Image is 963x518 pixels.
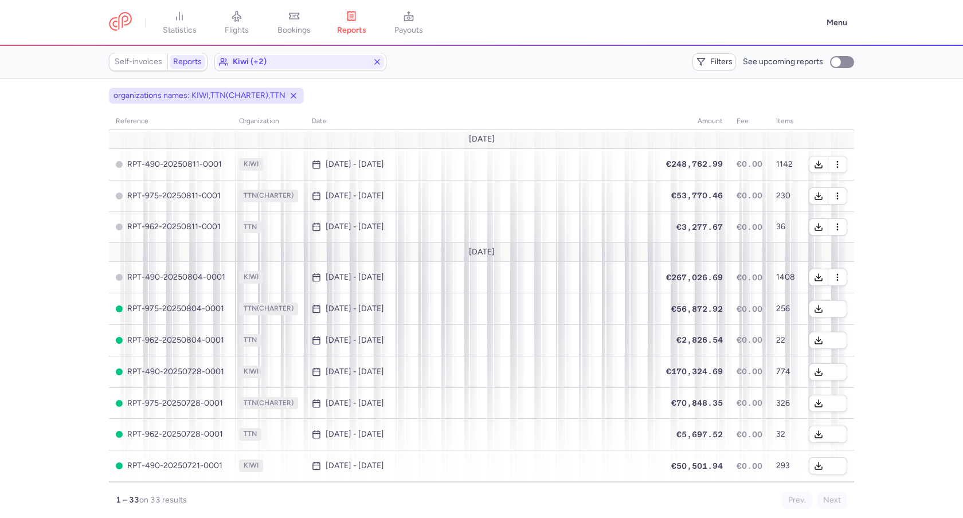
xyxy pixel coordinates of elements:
span: €267,026.69 [666,273,723,282]
span: TTN(CHARTER) [239,303,298,315]
th: fee [730,113,769,130]
span: RPT-490-20250811-0001 [116,160,225,169]
time: [DATE] - [DATE] [326,461,384,470]
span: TTN(CHARTER) [239,397,298,410]
span: bookings [277,25,311,36]
span: RPT-975-20250811-0001 [116,191,225,201]
span: PROCESSED [116,305,123,312]
span: flights [225,25,249,36]
span: €0.00 [737,222,762,231]
td: 1408 [769,262,802,293]
a: bookings [265,10,323,36]
td: 36 [769,211,802,243]
button: kiwi (+2) [214,53,386,71]
time: [DATE] - [DATE] [326,399,384,408]
time: [DATE] - [DATE] [326,336,384,345]
span: €70,848.35 [671,398,723,407]
span: €56,872.92 [671,304,723,313]
span: [DATE] [469,135,495,144]
span: TTN [239,334,261,347]
a: CitizenPlane red outlined logo [109,12,132,33]
span: €170,324.69 [666,367,723,376]
td: 253 [769,482,802,513]
span: reports [337,25,366,36]
span: RPT-962-20250804-0001 [116,336,225,345]
th: organization [232,113,305,130]
span: organizations names: KIWI,TTN(CHARTER),TTN [113,90,285,101]
time: [DATE] - [DATE] [326,160,384,169]
time: [DATE] - [DATE] [326,367,384,376]
span: €0.00 [737,191,762,200]
time: [DATE] - [DATE] [326,191,384,201]
span: RPT-490-20250804-0001 [116,273,225,282]
span: €0.00 [737,273,762,282]
span: CREATED [116,274,123,281]
span: on 33 results [139,495,187,505]
span: PROCESSED [116,431,123,438]
span: KIWI [239,271,263,284]
span: RPT-490-20250728-0001 [116,367,225,376]
td: 774 [769,356,802,387]
span: RPT-975-20250804-0001 [116,304,225,313]
button: Filters [692,53,736,70]
td: 1142 [769,148,802,180]
span: See upcoming reports [743,57,823,66]
time: [DATE] - [DATE] [326,430,384,439]
span: statistics [163,25,197,36]
span: payouts [394,25,423,36]
span: €0.00 [737,159,762,168]
span: €0.00 [737,461,762,470]
strong: 1 – 33 [116,495,139,505]
span: €0.00 [737,335,762,344]
time: [DATE] - [DATE] [326,304,384,313]
td: 326 [769,387,802,419]
span: TTN [239,221,261,234]
a: reports [323,10,380,36]
span: €50,501.94 [671,461,723,470]
td: 32 [769,419,802,450]
span: €0.00 [737,304,762,313]
span: KIWI [239,158,263,171]
td: 256 [769,293,802,325]
span: €0.00 [737,398,762,407]
a: Self-invoices [111,55,166,69]
span: €0.00 [737,367,762,376]
span: €53,770.46 [671,191,723,200]
span: RPT-962-20250811-0001 [116,222,225,231]
span: RPT-490-20250721-0001 [116,461,225,470]
time: [DATE] - [DATE] [326,273,384,282]
span: Filters [710,57,733,66]
td: 22 [769,325,802,356]
th: items [769,113,802,130]
span: €248,762.99 [666,159,723,168]
th: date [305,113,659,130]
button: Menu [820,12,854,34]
span: €5,697.52 [676,430,723,439]
a: payouts [380,10,437,36]
span: CREATED [116,161,123,168]
span: KIWI [239,460,263,472]
a: flights [208,10,265,36]
button: Prev. [782,492,812,509]
span: TTN [239,428,261,441]
span: PROCESSED [116,400,123,407]
a: statistics [151,10,208,36]
span: KIWI [239,366,263,378]
span: PROCESSED [116,368,123,375]
span: kiwi (+2) [233,57,368,66]
span: TTN(CHARTER) [239,190,298,202]
span: €0.00 [737,430,762,439]
span: €3,277.67 [676,222,723,231]
span: €2,826.54 [676,335,723,344]
span: [DATE] [469,248,495,257]
a: Reports [170,55,205,69]
td: 293 [769,450,802,482]
span: RPT-962-20250728-0001 [116,430,225,439]
span: RPT-975-20250728-0001 [116,399,225,408]
td: 230 [769,180,802,211]
time: [DATE] - [DATE] [326,222,384,231]
button: Next [817,492,847,509]
th: reference [109,113,232,130]
th: amount [659,113,730,130]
